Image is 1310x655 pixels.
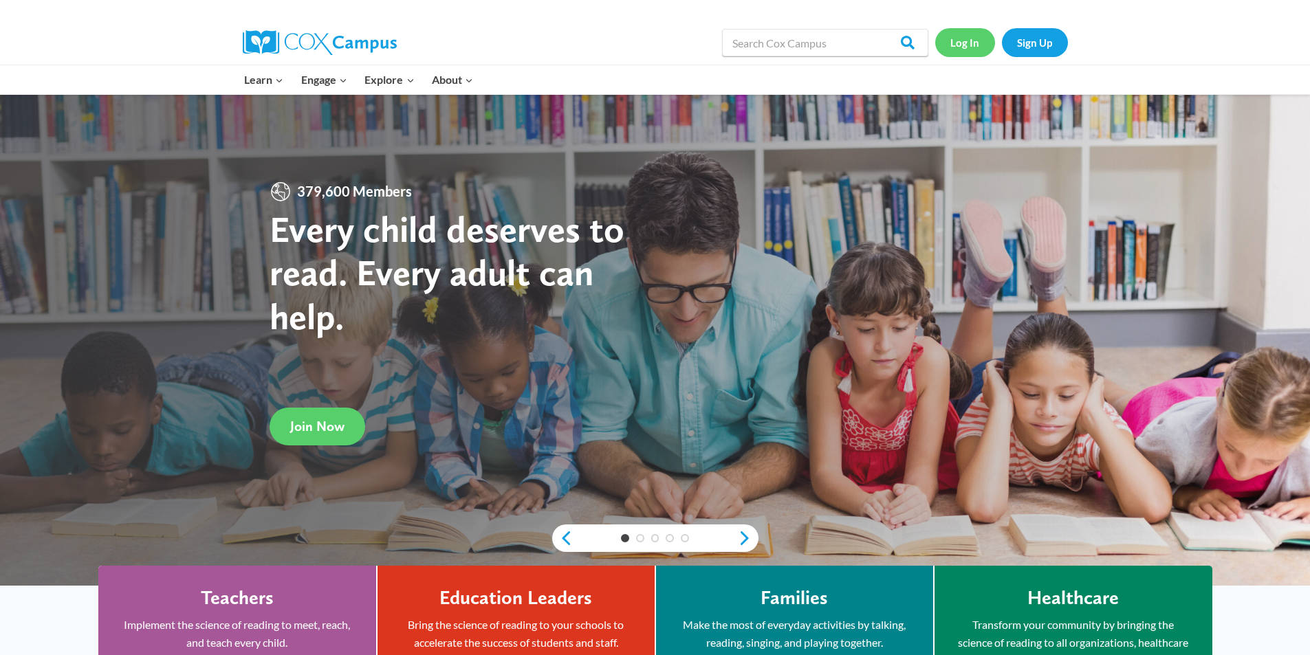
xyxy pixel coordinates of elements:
[270,408,365,445] a: Join Now
[201,586,274,610] h4: Teachers
[243,30,397,55] img: Cox Campus
[552,530,573,546] a: previous
[439,586,592,610] h4: Education Leaders
[290,419,345,435] span: Join Now
[761,586,828,610] h4: Families
[722,29,928,56] input: Search Cox Campus
[236,65,482,94] nav: Primary Navigation
[677,616,913,651] p: Make the most of everyday activities by talking, reading, singing, and playing together.
[356,65,424,94] button: Child menu of Explore
[236,65,293,94] button: Child menu of Learn
[681,534,689,542] a: 5
[292,65,356,94] button: Child menu of Engage
[119,616,356,651] p: Implement the science of reading to meet, reach, and teach every child.
[636,534,644,542] a: 2
[552,524,758,552] div: content slider buttons
[292,181,417,203] span: 379,600 Members
[935,28,995,56] a: Log In
[270,207,624,338] strong: Every child deserves to read. Every adult can help.
[621,534,629,542] a: 1
[738,530,758,546] a: next
[398,616,634,651] p: Bring the science of reading to your schools to accelerate the success of students and staff.
[1027,586,1119,610] h4: Healthcare
[935,28,1068,56] nav: Secondary Navigation
[423,65,482,94] button: Child menu of About
[666,534,674,542] a: 4
[1002,28,1068,56] a: Sign Up
[651,534,659,542] a: 3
